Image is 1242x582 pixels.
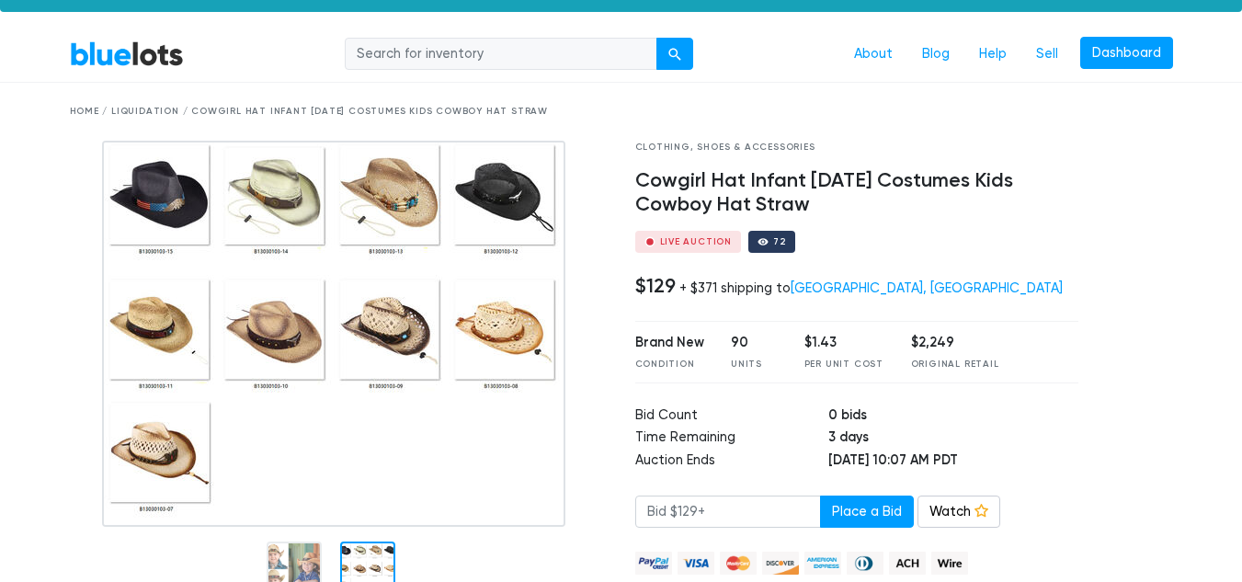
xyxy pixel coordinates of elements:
img: american_express-ae2a9f97a040b4b41f6397f7637041a5861d5f99d0716c09922aba4e24c8547d.png [804,552,841,575]
div: Brand New [635,333,704,353]
div: 90 [731,333,777,353]
a: About [839,37,907,72]
div: $1.43 [804,333,883,353]
td: 3 days [828,428,1078,451]
div: Condition [635,358,704,371]
div: Units [731,358,777,371]
div: Original Retail [911,358,999,371]
td: Auction Ends [635,451,828,474]
div: Live Auction [660,237,733,246]
img: acba3984-83de-465c-a6d6-4ed13cbee752-1689908318.jpg [102,141,565,527]
button: Place a Bid [820,496,914,529]
div: Home / Liquidation / Cowgirl Hat Infant [DATE] Costumes Kids Cowboy Hat Straw [70,105,1173,119]
img: paypal_credit-80455e56f6e1299e8d57f40c0dcee7b8cd4ae79b9eccbfc37e2480457ba36de9.png [635,552,672,575]
a: Help [964,37,1021,72]
a: Sell [1021,37,1073,72]
h4: $129 [635,274,676,298]
td: 0 bids [828,405,1078,428]
a: Dashboard [1080,37,1173,70]
h4: Cowgirl Hat Infant [DATE] Costumes Kids Cowboy Hat Straw [635,169,1079,217]
td: [DATE] 10:07 AM PDT [828,451,1078,474]
a: BlueLots [70,40,184,67]
a: [GEOGRAPHIC_DATA], [GEOGRAPHIC_DATA] [791,280,1063,296]
div: 72 [773,237,786,246]
div: $2,249 [911,333,999,353]
td: Time Remaining [635,428,828,451]
td: Bid Count [635,405,828,428]
div: Per Unit Cost [804,358,883,371]
div: + $371 shipping to [679,280,1063,296]
img: diners_club-c48f30131b33b1bb0e5d0e2dbd43a8bea4cb12cb2961413e2f4250e06c020426.png [847,552,883,575]
input: Search for inventory [345,38,657,71]
img: visa-79caf175f036a155110d1892330093d4c38f53c55c9ec9e2c3a54a56571784bb.png [678,552,714,575]
a: Watch [917,496,1000,529]
img: mastercard-42073d1d8d11d6635de4c079ffdb20a4f30a903dc55d1612383a1b395dd17f39.png [720,552,757,575]
div: Clothing, Shoes & Accessories [635,141,1079,154]
a: Blog [907,37,964,72]
img: discover-82be18ecfda2d062aad2762c1ca80e2d36a4073d45c9e0ffae68cd515fbd3d32.png [762,552,799,575]
img: ach-b7992fed28a4f97f893c574229be66187b9afb3f1a8d16a4691d3d3140a8ab00.png [889,552,926,575]
input: Bid $129+ [635,496,821,529]
img: wire-908396882fe19aaaffefbd8e17b12f2f29708bd78693273c0e28e3a24408487f.png [931,552,968,575]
